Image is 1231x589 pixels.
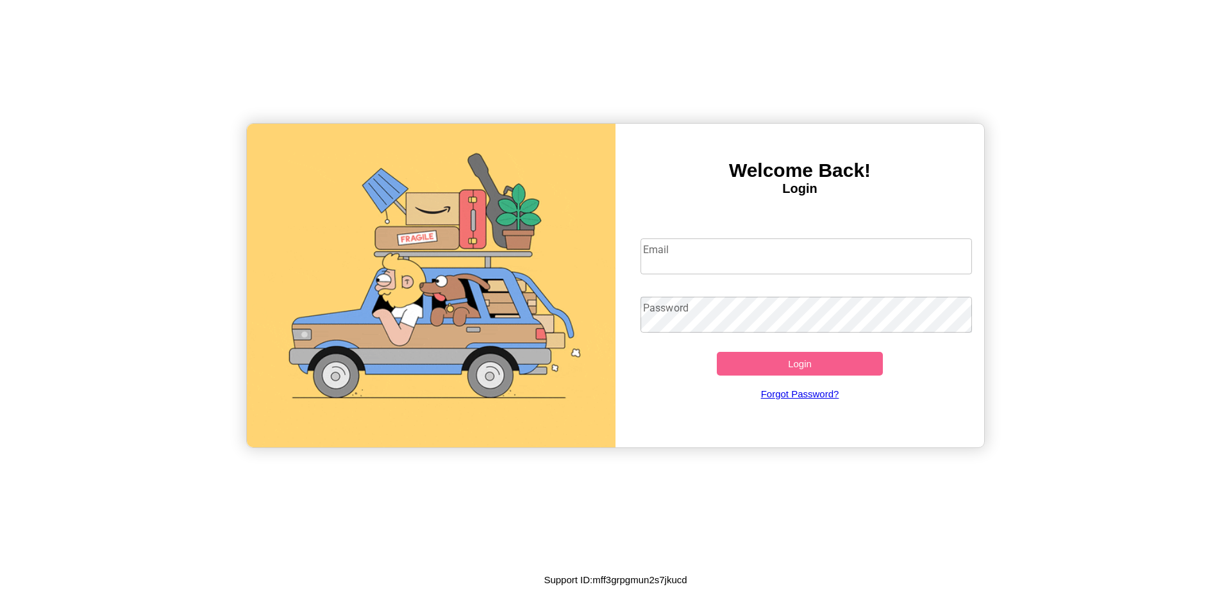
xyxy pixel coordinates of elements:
[247,124,615,447] img: gif
[717,352,883,376] button: Login
[615,181,984,196] h4: Login
[615,160,984,181] h3: Welcome Back!
[634,376,966,412] a: Forgot Password?
[544,571,687,588] p: Support ID: mff3grpgmun2s7jkucd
